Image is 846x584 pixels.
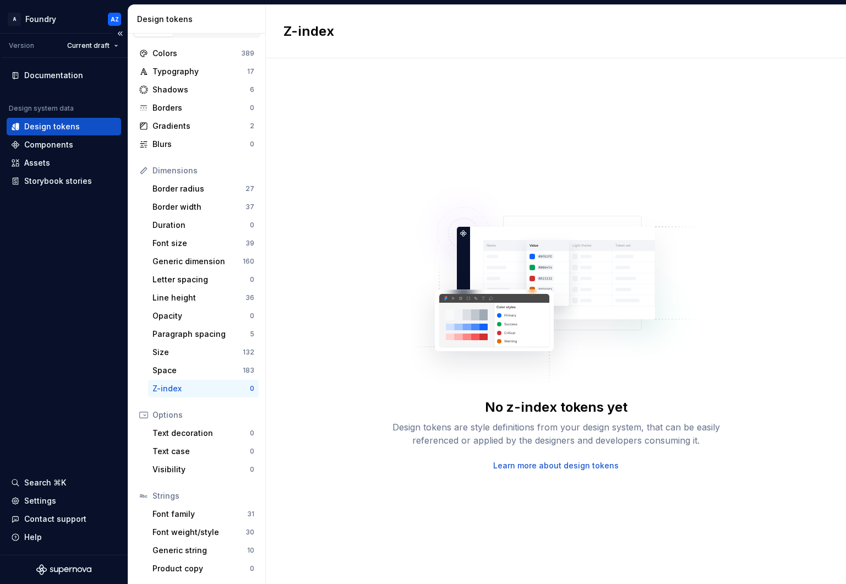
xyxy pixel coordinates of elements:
div: 0 [250,221,254,230]
div: 132 [243,348,254,357]
div: 389 [241,49,254,58]
button: AFoundryAZ [2,7,125,31]
a: Settings [7,492,121,510]
div: AZ [111,15,119,24]
span: Current draft [67,41,110,50]
a: Border radius27 [148,180,259,198]
div: Design tokens are style definitions from your design system, that can be easily referenced or app... [380,421,732,447]
div: Documentation [24,70,83,81]
a: Typography17 [135,63,259,80]
div: Font family [152,509,247,520]
div: 0 [250,103,254,112]
div: Text decoration [152,428,250,439]
div: 0 [250,447,254,456]
div: Visibility [152,464,250,475]
div: Components [24,139,73,150]
div: Strings [152,490,254,501]
div: 6 [250,85,254,94]
div: 0 [250,140,254,149]
div: 27 [245,184,254,193]
div: Letter spacing [152,274,250,285]
div: 0 [250,275,254,284]
a: Border width37 [148,198,259,216]
div: Font size [152,238,245,249]
a: Generic string10 [148,542,259,559]
a: Opacity0 [148,307,259,325]
div: Font weight/style [152,527,245,538]
div: Paragraph spacing [152,329,250,340]
a: Z-index0 [148,380,259,397]
div: 0 [250,384,254,393]
button: Current draft [62,38,123,53]
div: Search ⌘K [24,477,66,488]
div: 5 [250,330,254,339]
a: Product copy0 [148,560,259,577]
a: Text decoration0 [148,424,259,442]
a: Space183 [148,362,259,379]
a: Text case0 [148,443,259,460]
div: Border radius [152,183,245,194]
div: 31 [247,510,254,518]
div: Design tokens [24,121,80,132]
div: Typography [152,66,247,77]
a: Borders0 [135,99,259,117]
div: Shadows [152,84,250,95]
div: 0 [250,312,254,320]
a: Components [7,136,121,154]
a: Line height36 [148,289,259,307]
a: Learn more about design tokens [493,460,619,471]
div: Options [152,410,254,421]
a: Colors389 [135,45,259,62]
div: 0 [250,465,254,474]
a: Paragraph spacing5 [148,325,259,343]
div: Generic string [152,545,247,556]
h2: Z-index [283,23,334,40]
div: Z-index [152,383,250,394]
button: Help [7,528,121,546]
div: Version [9,41,34,50]
div: No z-index tokens yet [485,399,627,416]
div: Foundry [25,14,56,25]
a: Generic dimension160 [148,253,259,270]
a: Blurs0 [135,135,259,153]
div: Contact support [24,514,86,525]
div: 0 [250,564,254,573]
div: Text case [152,446,250,457]
div: Border width [152,201,245,212]
div: Blurs [152,139,250,150]
button: Contact support [7,510,121,528]
div: Borders [152,102,250,113]
div: Settings [24,495,56,506]
a: Documentation [7,67,121,84]
div: Design system data [9,104,74,113]
a: Font size39 [148,234,259,252]
div: Opacity [152,310,250,321]
button: Collapse sidebar [112,26,128,41]
a: Letter spacing0 [148,271,259,288]
a: Size132 [148,343,259,361]
div: 30 [245,528,254,537]
div: Size [152,347,243,358]
div: 0 [250,429,254,438]
button: Search ⌘K [7,474,121,492]
div: Generic dimension [152,256,243,267]
div: Duration [152,220,250,231]
div: 183 [243,366,254,375]
a: Assets [7,154,121,172]
div: Line height [152,292,245,303]
a: Shadows6 [135,81,259,99]
div: Product copy [152,563,250,574]
div: Design tokens [137,14,261,25]
div: A [8,13,21,26]
a: Font weight/style30 [148,523,259,541]
div: 36 [245,293,254,302]
div: Colors [152,48,241,59]
svg: Supernova Logo [36,564,91,575]
div: Gradients [152,121,250,132]
div: 10 [247,546,254,555]
div: Dimensions [152,165,254,176]
a: Design tokens [7,118,121,135]
div: Storybook stories [24,176,92,187]
div: Help [24,532,42,543]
